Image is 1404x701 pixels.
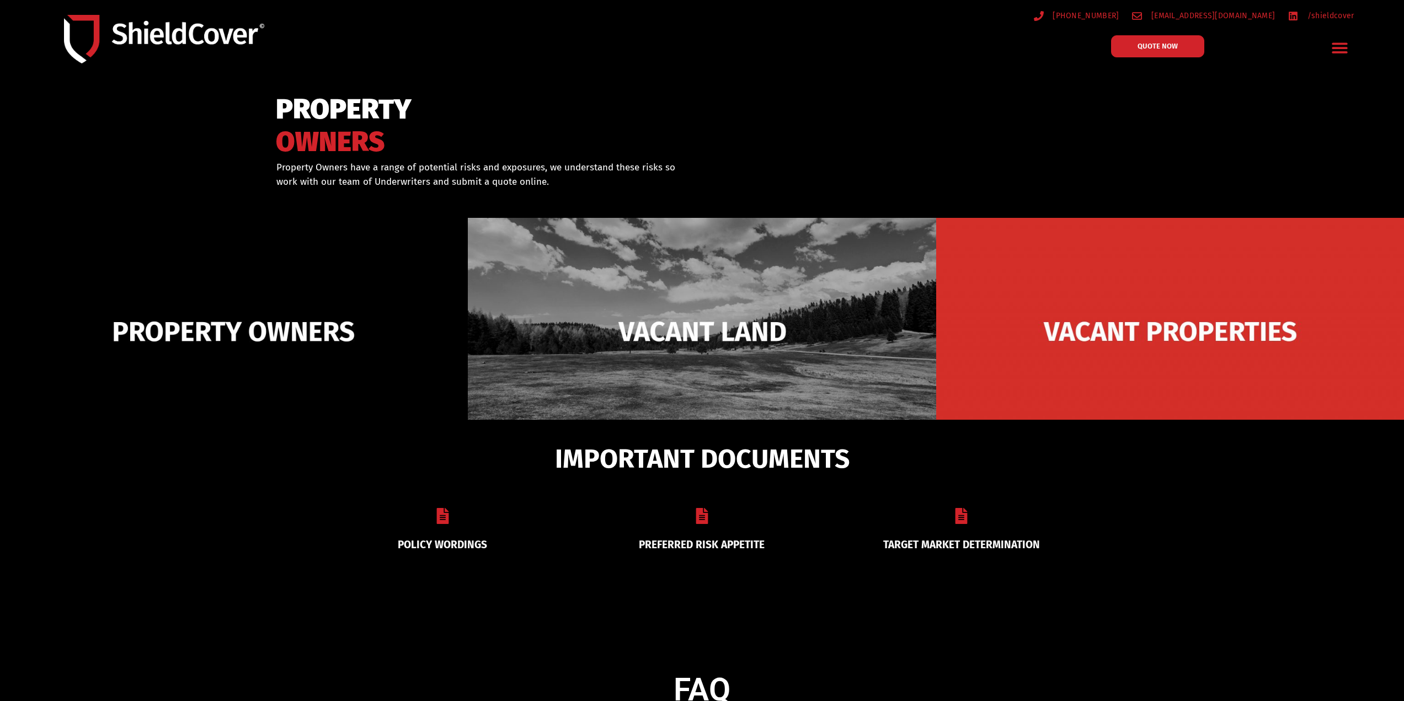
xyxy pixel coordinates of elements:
[1305,9,1354,23] span: /shieldcover
[1138,42,1178,50] span: QUOTE NOW
[639,538,765,551] a: PREFERRED RISK APPETITE
[1050,9,1119,23] span: [PHONE_NUMBER]
[276,160,688,189] p: Property Owners have a range of potential risks and exposures, we understand these risks so work ...
[883,538,1040,551] a: TARGET MARKET DETERMINATION
[1111,35,1204,57] a: QUOTE NOW
[1288,9,1354,23] a: /shieldcover
[398,538,487,551] a: POLICY WORDINGS
[1149,9,1275,23] span: [EMAIL_ADDRESS][DOMAIN_NAME]
[1327,35,1353,61] div: Menu Toggle
[1034,9,1119,23] a: [PHONE_NUMBER]
[468,218,936,445] img: Vacant Land liability cover
[64,15,264,64] img: Shield-Cover-Underwriting-Australia-logo-full
[276,98,412,121] span: PROPERTY
[1132,9,1275,23] a: [EMAIL_ADDRESS][DOMAIN_NAME]
[555,448,850,469] span: IMPORTANT DOCUMENTS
